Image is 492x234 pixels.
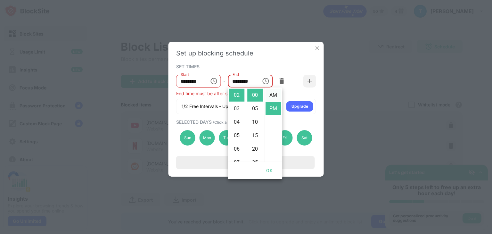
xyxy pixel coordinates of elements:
ul: Select hours [228,88,246,162]
ul: Select minutes [246,88,264,162]
div: - [223,78,225,85]
img: x-button.svg [314,45,321,51]
li: 3 hours [229,102,244,115]
div: Mon [199,130,215,146]
div: SET TIMES [176,64,315,69]
li: 25 minutes [247,156,263,169]
li: 7 hours [229,156,244,169]
li: 15 minutes [247,129,263,142]
li: 5 minutes [247,102,263,115]
li: 1 hours [229,75,244,88]
label: End [232,72,239,77]
button: Choose time, selected time is 2:00 PM [259,75,272,88]
li: 10 minutes [247,116,263,129]
li: 5 hours [229,129,244,142]
div: End time must be after start time [176,91,316,96]
button: OK [259,165,280,177]
li: 6 hours [229,143,244,155]
li: AM [266,89,281,102]
div: Tue [219,130,234,146]
div: Fri [277,130,293,146]
li: 2 hours [229,89,244,102]
span: (Click a day to deactivate) [213,120,260,125]
li: 0 minutes [247,89,263,102]
div: Set up blocking schedule [176,49,316,57]
div: Sun [180,130,195,146]
div: Sat [297,130,312,146]
div: Upgrade [291,103,308,110]
li: 20 minutes [247,143,263,155]
ul: Select meridiem [264,88,282,162]
div: SELECTED DAYS [176,119,315,125]
li: 4 hours [229,116,244,129]
div: 1/2 Free Intervals - Upgrade for 5 intervals [182,103,271,110]
label: Start [181,72,189,77]
li: PM [266,102,281,115]
button: Choose time, selected time is 11:00 PM [207,75,220,88]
